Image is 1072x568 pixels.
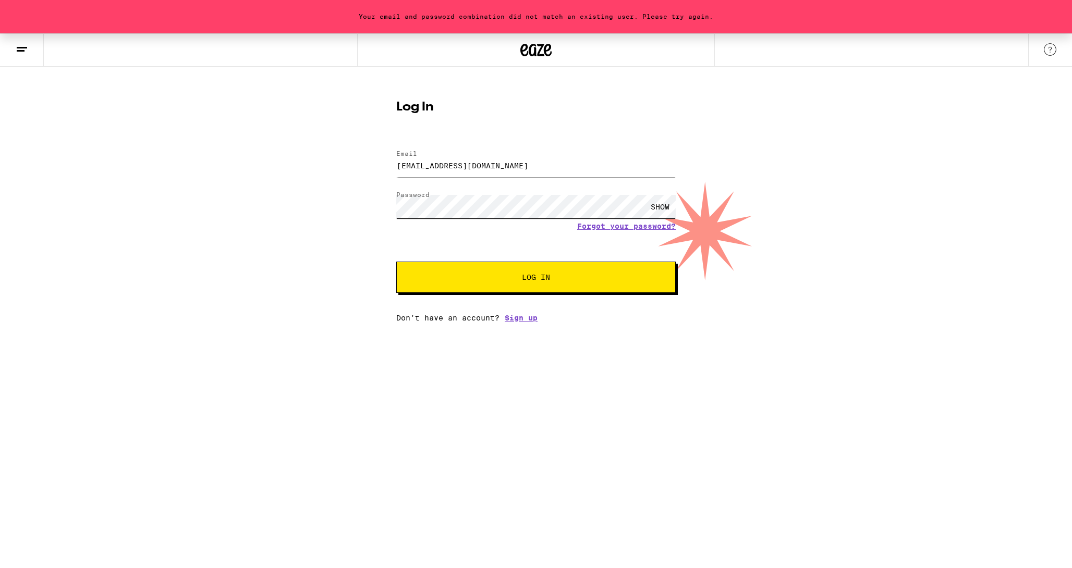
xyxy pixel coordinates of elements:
a: Forgot your password? [577,222,676,230]
div: Don't have an account? [396,314,676,322]
span: Log In [522,274,550,281]
label: Email [396,150,417,157]
div: SHOW [644,195,676,218]
label: Password [396,191,430,198]
span: Hi. Need any help? [6,7,75,16]
input: Email [396,154,676,177]
h1: Log In [396,101,676,114]
button: Log In [396,262,676,293]
a: Sign up [505,314,538,322]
